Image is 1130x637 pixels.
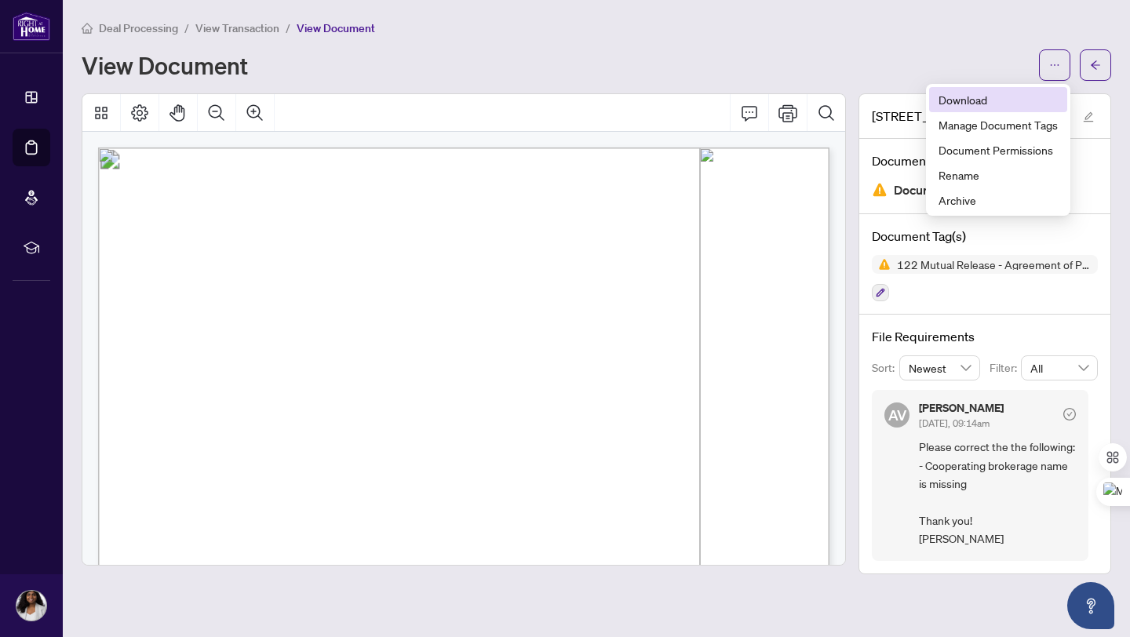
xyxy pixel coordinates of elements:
[990,359,1021,377] p: Filter:
[1090,60,1101,71] span: arrow-left
[939,141,1058,158] span: Document Permissions
[939,191,1058,209] span: Archive
[872,327,1098,346] h4: File Requirements
[1030,356,1088,380] span: All
[1083,111,1094,122] span: edit
[939,91,1058,108] span: Download
[195,21,279,35] span: View Transaction
[872,227,1098,246] h4: Document Tag(s)
[82,23,93,34] span: home
[888,404,906,426] span: AV
[894,180,1024,201] span: Document Needs Work
[919,417,990,429] span: [DATE], 09:14am
[939,166,1058,184] span: Rename
[297,21,375,35] span: View Document
[872,107,1068,126] span: [STREET_ADDRESS] - Mutual Release 1.pdf
[872,255,891,274] img: Status Icon
[82,53,248,78] h1: View Document
[286,19,290,37] li: /
[184,19,189,37] li: /
[16,591,46,621] img: Profile Icon
[1067,582,1114,629] button: Open asap
[919,402,1004,413] h5: [PERSON_NAME]
[939,116,1058,133] span: Manage Document Tags
[99,21,178,35] span: Deal Processing
[1049,60,1060,71] span: ellipsis
[872,182,888,198] img: Document Status
[891,259,1098,270] span: 122 Mutual Release - Agreement of Purchase and Sale
[919,438,1076,548] span: Please correct the the following: - Cooperating brokerage name is missing Thank you! [PERSON_NAME]
[13,12,50,41] img: logo
[872,359,899,377] p: Sort:
[872,151,1098,170] h4: Document Status
[1063,408,1076,420] span: check-circle
[909,356,971,380] span: Newest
